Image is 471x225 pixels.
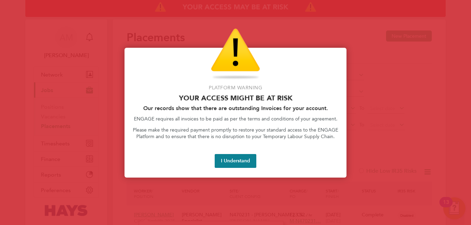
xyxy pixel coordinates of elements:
[211,28,260,80] img: Warning Icon
[133,84,338,91] p: Platform Warning
[125,48,346,178] div: Access At Risk
[133,127,338,140] p: Please make the required payment promptly to restore your standard access to the ENGAGE Platform ...
[215,154,256,168] button: I Understand
[133,116,338,123] p: ENGAGE requires all invoices to be paid as per the terms and conditions of your agreement.
[133,105,338,111] h2: Our records show that there are outstanding Invoices for your account.
[133,94,338,102] p: Your access might be at risk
